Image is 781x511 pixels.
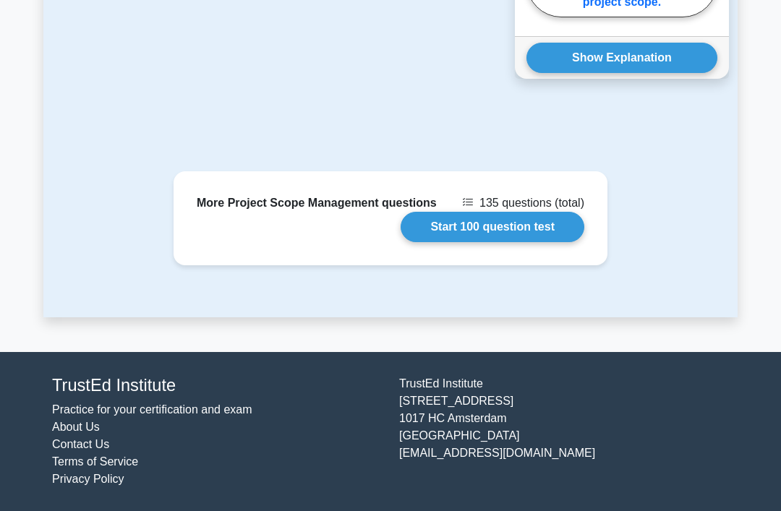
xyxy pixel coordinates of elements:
a: Privacy Policy [52,473,124,485]
button: Show Explanation [526,43,717,73]
a: About Us [52,421,100,433]
h4: TrustEd Institute [52,375,382,395]
div: TrustEd Institute [STREET_ADDRESS] 1017 HC Amsterdam [GEOGRAPHIC_DATA] [EMAIL_ADDRESS][DOMAIN_NAME] [390,375,738,488]
a: Contact Us [52,438,109,450]
a: Practice for your certification and exam [52,403,252,416]
a: Terms of Service [52,455,138,468]
a: Start 100 question test [401,212,584,242]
